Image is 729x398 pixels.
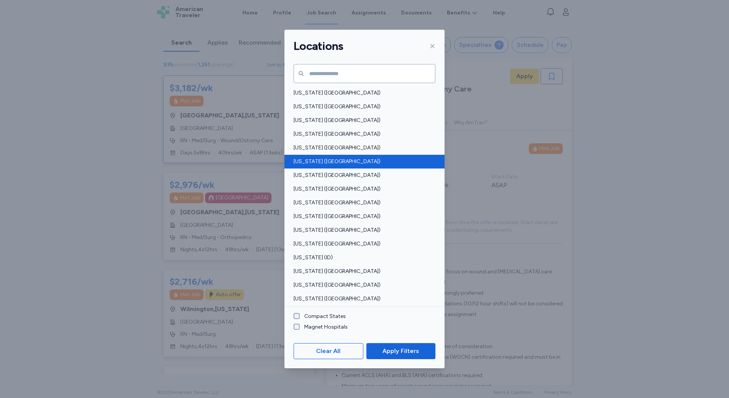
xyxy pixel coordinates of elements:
span: [US_STATE] ([GEOGRAPHIC_DATA]) [294,158,431,165]
span: [US_STATE] ([GEOGRAPHIC_DATA]) [294,130,431,138]
span: [US_STATE] ([GEOGRAPHIC_DATA]) [294,185,431,193]
span: [US_STATE] ([GEOGRAPHIC_DATA]) [294,281,431,289]
label: Magnet Hospitals [300,323,348,331]
span: [US_STATE] ([GEOGRAPHIC_DATA]) [294,226,431,234]
span: [US_STATE] ([GEOGRAPHIC_DATA]) [294,295,431,303]
span: [US_STATE] ([GEOGRAPHIC_DATA]) [294,103,431,111]
span: [US_STATE] ([GEOGRAPHIC_DATA]) [294,117,431,124]
span: [US_STATE] ([GEOGRAPHIC_DATA]) [294,144,431,152]
span: [US_STATE] ([GEOGRAPHIC_DATA]) [294,199,431,207]
span: Clear All [316,347,340,356]
span: Apply Filters [382,347,419,356]
button: Apply Filters [366,343,435,359]
label: Compact States [300,313,346,320]
span: [US_STATE] ([GEOGRAPHIC_DATA]) [294,172,431,179]
span: [US_STATE] ([GEOGRAPHIC_DATA]) [294,89,431,97]
button: Clear All [294,343,363,359]
span: [US_STATE] ([GEOGRAPHIC_DATA]) [294,240,431,248]
span: [US_STATE] ([GEOGRAPHIC_DATA]) [294,268,431,275]
span: [US_STATE] (ID) [294,254,431,262]
h1: Locations [294,39,343,53]
span: [US_STATE] ([GEOGRAPHIC_DATA]) [294,213,431,220]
